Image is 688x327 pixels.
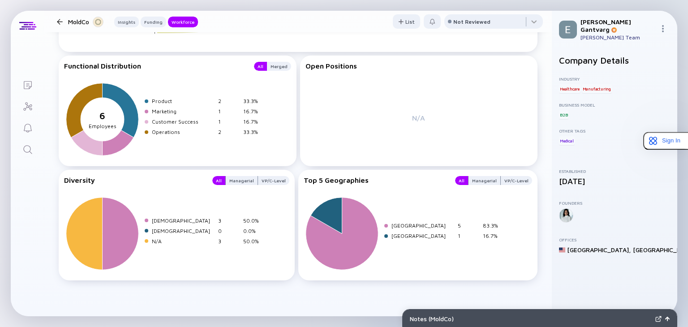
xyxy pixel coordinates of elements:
[483,222,504,229] div: 83.3%
[580,18,656,33] div: [PERSON_NAME] Gantvarg
[243,228,265,234] div: 0.0%
[453,18,490,25] div: Not Reviewed
[580,34,656,41] div: [PERSON_NAME] Team
[226,176,258,185] div: Managerial
[559,110,568,119] div: B2B
[655,316,662,322] img: Expand Notes
[168,17,198,27] button: Workforce
[559,128,670,133] div: Other Tags
[99,111,105,121] tspan: 6
[243,118,265,125] div: 16.7%
[243,129,265,135] div: 33.3%
[305,77,533,159] div: N/A
[11,73,44,95] a: Lists
[89,123,116,129] tspan: Employees
[152,118,215,125] div: Customer Success
[468,176,501,185] button: Managerial
[243,238,265,245] div: 50.0%
[665,317,670,321] img: Open Notes
[218,228,240,234] div: 0
[393,15,420,29] div: List
[483,232,504,239] div: 16.7%
[501,176,532,185] button: VP/C-Level
[141,17,166,26] div: Funding
[559,136,575,145] div: Medical
[469,176,500,185] div: Managerial
[559,247,565,253] img: United States Flag
[391,222,454,229] div: [GEOGRAPHIC_DATA]
[212,176,225,185] button: All
[559,21,577,39] img: Elena Profile Picture
[64,62,245,71] div: Functional Distribution
[559,55,670,65] h2: Company Details
[152,217,215,224] div: [DEMOGRAPHIC_DATA]
[258,176,289,185] button: VP/C-Level
[11,95,44,116] a: Investor Map
[559,102,670,108] div: Business Model
[559,176,670,186] div: [DATE]
[11,116,44,138] a: Reminders
[218,217,240,224] div: 3
[218,118,240,125] div: 1
[114,17,139,27] button: Insights
[168,17,198,26] div: Workforce
[267,62,291,71] button: Merged
[559,200,670,206] div: Founders
[582,84,612,93] div: Manufacturing
[455,176,468,185] button: All
[64,176,203,185] div: Diversity
[458,232,479,239] div: 1
[305,62,533,70] div: Open Positions
[559,76,670,82] div: Industry
[659,25,666,32] img: Menu
[152,108,215,115] div: Marketing
[243,108,265,115] div: 16.7%
[141,17,166,27] button: Funding
[567,246,631,254] div: [GEOGRAPHIC_DATA] ,
[152,228,215,234] div: [DEMOGRAPHIC_DATA]
[218,238,240,245] div: 3
[152,98,215,104] div: Product
[304,176,447,185] div: Top 5 Geographies
[11,138,44,159] a: Search
[559,237,670,242] div: Offices
[254,62,267,71] button: All
[152,129,215,135] div: Operations
[393,14,420,29] button: List
[218,108,240,115] div: 1
[68,16,103,27] div: MoldCo
[243,217,265,224] div: 50.0%
[410,315,652,323] div: Notes ( MoldCo )
[458,222,479,229] div: 5
[152,238,215,245] div: N/A
[559,168,670,174] div: Established
[391,232,454,239] div: [GEOGRAPHIC_DATA]
[218,98,240,104] div: 2
[225,176,258,185] button: Managerial
[114,17,139,26] div: Insights
[559,84,580,93] div: Healthcare
[218,129,240,135] div: 2
[243,98,265,104] div: 33.3%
